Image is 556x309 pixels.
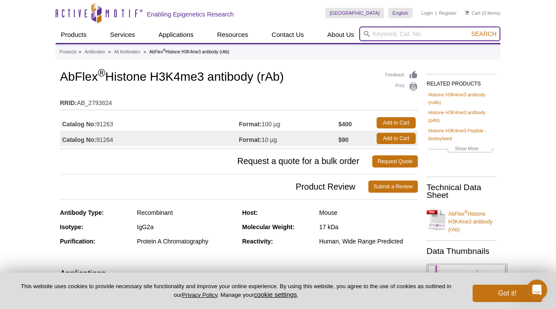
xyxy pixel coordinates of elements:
span: Search [471,30,496,37]
a: Contact Us [266,26,309,43]
strong: Format: [239,120,261,128]
h1: AbFlex Histone H3K4me3 antibody (rAb) [60,70,418,85]
a: Register [439,10,457,16]
li: » [108,49,111,54]
a: Histone H3K4me3 antibody (mAb) [428,91,494,106]
strong: Catalog No: [62,136,96,144]
a: Feedback [385,70,418,80]
a: [GEOGRAPHIC_DATA] [325,8,384,18]
a: Show More [428,145,494,154]
li: AbFlex Histone H3K4me3 antibody (rAb) [149,49,229,54]
span: Request a quote for a bulk order [60,155,372,168]
div: 17 kDa [319,223,418,231]
input: Keyword, Cat. No. [359,26,500,41]
button: Search [469,30,499,38]
a: Request Quote [372,155,418,168]
a: Resources [212,26,254,43]
li: | [435,8,437,18]
a: Add to Cart [377,117,416,128]
a: Products [56,26,92,43]
sup: ® [98,67,105,79]
div: Recombinant [137,209,235,217]
a: Products [60,48,76,56]
a: Add to Cart [377,133,416,144]
h2: RELATED PRODUCTS [427,74,496,89]
strong: Isotype: [60,224,83,230]
a: Applications [153,26,199,43]
a: AbFlex®Histone H3K4me3 antibody (rAb) [427,205,496,233]
h2: Data Thumbnails [427,247,496,255]
div: Human, Wide Range Predicted [319,237,418,245]
strong: Purification: [60,238,96,245]
li: » [79,49,81,54]
sup: ® [163,48,165,53]
div: Protein A Chromatography [137,237,235,245]
strong: Host: [242,209,258,216]
td: 91264 [60,131,239,146]
a: Services [105,26,140,43]
strong: Antibody Type: [60,209,104,216]
img: Your Cart [465,10,469,15]
button: cookie settings [254,291,297,298]
td: 91263 [60,115,239,131]
strong: Reactivity: [242,238,273,245]
a: About Us [322,26,360,43]
span: Product Review [60,181,368,193]
strong: Format: [239,136,261,144]
a: Cart [465,10,480,16]
p: This website uses cookies to provide necessary site functionality and improve your online experie... [14,283,458,299]
td: AB_2793824 [60,94,418,108]
h2: Technical Data Sheet [427,184,496,199]
sup: ® [464,210,467,214]
div: IgG2a [137,223,235,231]
a: Histone H3K4me3 antibody (pAb) [428,108,494,124]
a: Login [421,10,433,16]
button: Got it! [473,285,542,302]
td: 100 µg [239,115,338,131]
li: (0 items) [465,8,500,18]
strong: Molecular Weight: [242,224,295,230]
a: English [388,8,413,18]
a: Histone H3K4me3 Peptide - biotinylated [428,127,494,142]
li: » [143,49,146,54]
strong: $90 [338,136,348,144]
a: Privacy Policy [182,292,217,298]
iframe: Intercom live chat [526,279,547,300]
h3: Applications [60,267,418,280]
img: AbFlex<sup>®</sup> Histone H3K4me3 antibody (rAb) tested by ChIP-Seq. [427,264,507,298]
strong: Catalog No: [62,120,96,128]
a: Submit a Review [368,181,418,193]
strong: RRID: [60,99,77,107]
h2: Enabling Epigenetics Research [147,10,234,18]
a: Print [385,82,418,92]
strong: $400 [338,120,352,128]
td: 10 µg [239,131,338,146]
div: Mouse [319,209,418,217]
a: All Antibodies [114,48,140,56]
a: Antibodies [85,48,105,56]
